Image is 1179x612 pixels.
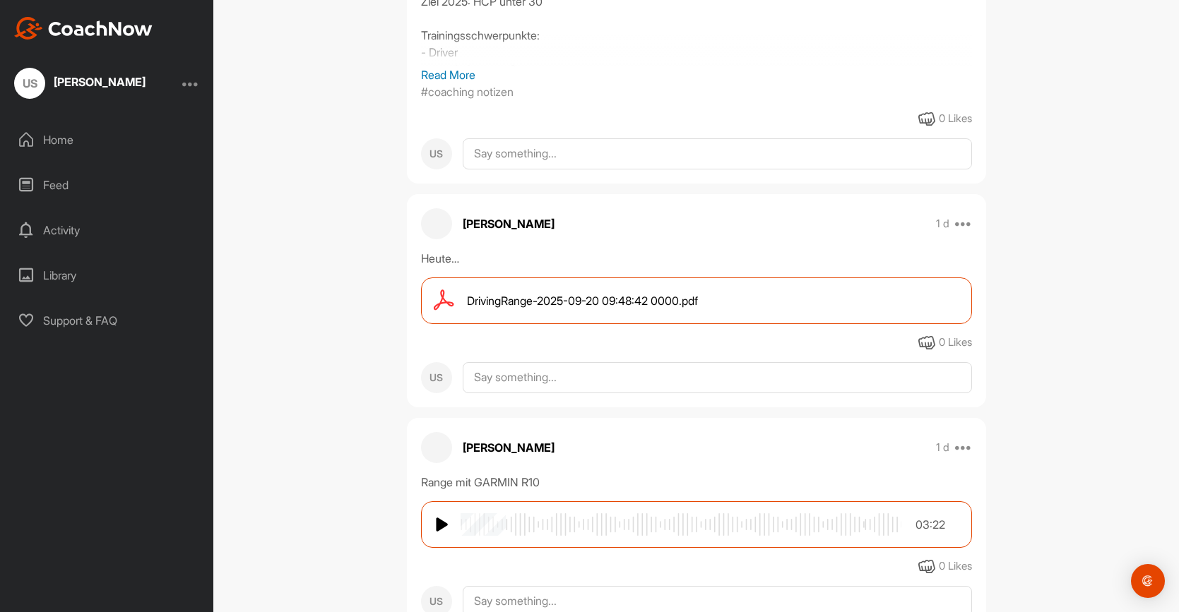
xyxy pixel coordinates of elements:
[463,439,555,456] p: [PERSON_NAME]
[8,122,207,157] div: Home
[8,167,207,203] div: Feed
[901,516,960,533] div: 03:22
[421,83,514,100] p: #coaching notizen
[421,362,452,393] div: US
[436,516,450,533] img: play/pause btn
[421,277,972,324] a: DrivingRange-2025-09-20 09:48:42 0000.pdf
[8,212,207,248] div: Activity
[8,303,207,338] div: Support & FAQ
[14,68,45,99] div: US
[421,250,972,267] div: Heute…
[421,138,452,169] div: US
[463,215,555,232] p: [PERSON_NAME]
[54,76,146,88] div: [PERSON_NAME]
[467,292,698,309] span: DrivingRange-2025-09-20 09:48:42 0000.pdf
[936,217,949,231] p: 1 d
[939,111,972,127] div: 0 Likes
[936,440,949,455] p: 1 d
[1131,564,1165,598] div: Open Intercom Messenger
[14,17,153,40] img: CoachNow
[8,258,207,293] div: Library
[939,558,972,575] div: 0 Likes
[939,335,972,351] div: 0 Likes
[421,66,972,83] p: Read More
[421,474,972,491] div: Range mit GARMIN R10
